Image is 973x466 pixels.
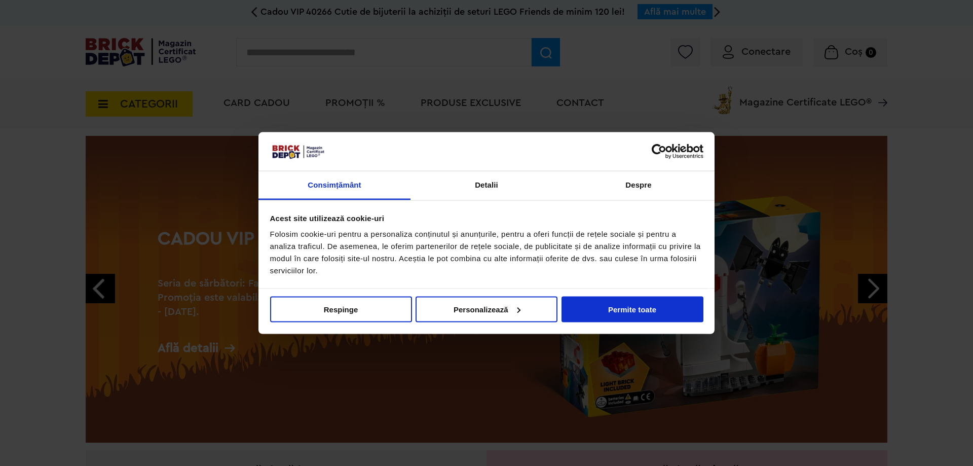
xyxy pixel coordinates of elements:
a: Despre [563,171,715,200]
div: Acest site utilizează cookie-uri [270,212,703,224]
div: Folosim cookie-uri pentru a personaliza conținutul și anunțurile, pentru a oferi funcții de rețel... [270,228,703,277]
button: Permite toate [562,296,703,322]
a: Usercentrics Cookiebot - opens in a new window [615,144,703,159]
img: siglă [270,144,326,160]
button: Personalizează [416,296,557,322]
a: Detalii [410,171,563,200]
button: Respinge [270,296,412,322]
a: Consimțământ [258,171,410,200]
